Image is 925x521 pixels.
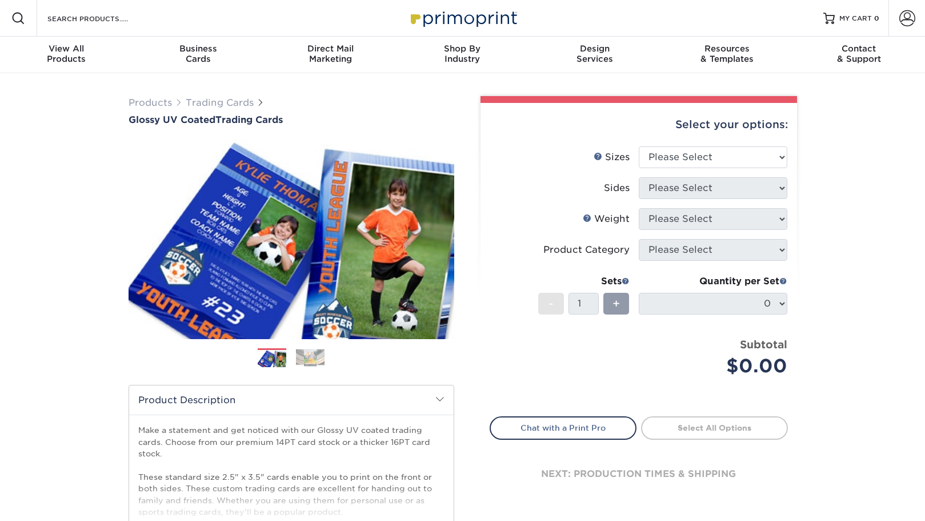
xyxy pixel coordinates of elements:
[258,349,286,369] img: Trading Cards 01
[397,43,528,54] span: Shop By
[639,275,787,288] div: Quantity per Set
[543,243,630,257] div: Product Category
[604,181,630,195] div: Sides
[129,126,454,352] img: Glossy UV Coated 01
[740,338,787,351] strong: Subtotal
[265,43,397,64] div: Marketing
[132,37,264,73] a: BusinessCards
[583,212,630,226] div: Weight
[129,114,215,125] span: Glossy UV Coated
[397,37,528,73] a: Shop ByIndustry
[46,11,158,25] input: SEARCH PRODUCTS.....
[490,416,636,439] a: Chat with a Print Pro
[397,43,528,64] div: Industry
[839,14,872,23] span: MY CART
[132,43,264,64] div: Cards
[793,43,925,64] div: & Support
[490,440,788,508] div: next: production times & shipping
[538,275,630,288] div: Sets
[528,43,660,54] span: Design
[296,349,325,367] img: Trading Cards 02
[186,97,254,108] a: Trading Cards
[660,37,792,73] a: Resources& Templates
[793,37,925,73] a: Contact& Support
[660,43,792,64] div: & Templates
[874,14,879,22] span: 0
[793,43,925,54] span: Contact
[647,352,787,380] div: $0.00
[132,43,264,54] span: Business
[612,295,620,312] span: +
[129,97,172,108] a: Products
[406,6,520,30] img: Primoprint
[548,295,554,312] span: -
[129,114,454,125] a: Glossy UV CoatedTrading Cards
[265,37,397,73] a: Direct MailMarketing
[129,385,454,415] h2: Product Description
[528,43,660,64] div: Services
[660,43,792,54] span: Resources
[129,114,454,125] h1: Trading Cards
[528,37,660,73] a: DesignServices
[490,103,788,146] div: Select your options:
[594,150,630,164] div: Sizes
[265,43,397,54] span: Direct Mail
[641,416,788,439] a: Select All Options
